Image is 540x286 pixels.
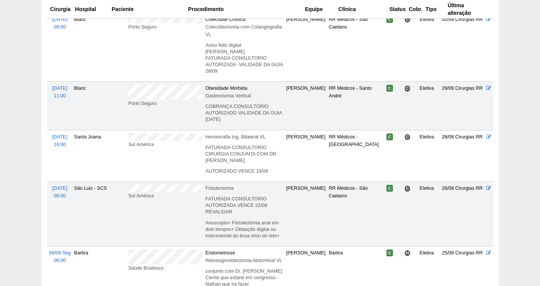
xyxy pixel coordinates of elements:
[72,182,127,246] td: São Luiz - SCS
[486,86,491,91] a: Editar
[52,186,67,191] span: [DATE]
[404,134,411,140] span: Consultório
[72,130,127,182] td: Santa Joana
[440,130,485,182] td: 28/08 Cirurgias RR
[128,264,202,272] div: Saúde Bradesco
[205,168,283,175] p: AUTORIZADO VENCE 19/09
[386,85,393,92] span: Confirmada
[52,17,67,30] a: [DATE] 09:00
[54,193,66,199] span: 08:00
[52,17,67,22] span: [DATE]
[54,24,66,30] span: 09:00
[285,13,327,81] td: [PERSON_NAME]
[386,249,393,256] span: Confirmada
[204,13,285,81] td: Colecistite Crônica
[440,182,485,246] td: 26/08 Cirurgias RR
[205,196,283,215] p: FATURADA CONSULTORIO AUTORIZADA VENCE 22/08 REVALIDAR
[486,134,491,140] a: Editar
[52,134,67,147] a: [DATE] 16:00
[52,186,67,199] a: [DATE] 08:00
[128,141,202,148] div: Sul América
[52,86,67,99] a: [DATE] 11:00
[327,182,385,246] td: RR Médicos - São Caetano
[418,13,440,81] td: Eletiva
[404,16,411,23] span: Consultório
[486,17,491,22] a: Editar
[404,85,411,92] span: Consultório
[327,13,385,81] td: RR Médicos - São Caetano
[418,82,440,130] td: Eletiva
[205,23,283,38] div: Colecistectomia com Colangiografia VL
[205,257,283,264] div: Retossigmoidectomia Abdominal VL
[440,13,485,81] td: 02/09 Cirurgias RR
[440,82,485,130] td: 29/08 Cirurgias RR
[54,258,66,263] span: 06:00
[72,82,127,130] td: Blanc
[72,13,127,81] td: Blanc
[418,130,440,182] td: Eletiva
[327,82,385,130] td: RR Médicos - Santo André
[486,186,491,191] a: Editar
[285,130,327,182] td: [PERSON_NAME]
[128,23,202,31] div: Porto Seguro
[204,82,285,130] td: Obesidade Mórbida
[49,250,71,263] a: 08/09 Seg 06:00
[285,182,327,246] td: [PERSON_NAME]
[205,220,283,239] p: Anuscopia+ Fistulectomia anal em dois tempos+ Dilatação digital ou instrumental do ânus e/ou do r...
[52,86,67,91] span: [DATE]
[205,103,283,123] p: COBRANÇA CONSULTÓRIO AUTORIZADO VALIDADE DA GUIA [DATE]
[205,42,283,75] p: Aviso feito digital [PERSON_NAME] FATURADA CONSULTORIO AUTORIZADA -VALIDADE DA GUIA 28/09
[418,182,440,246] td: Eletiva
[404,185,411,192] span: Consultório
[404,250,411,256] span: Hospital
[386,16,393,23] span: Confirmada
[49,250,71,256] span: 08/09 Seg
[327,130,385,182] td: RR Médicos - [GEOGRAPHIC_DATA]
[386,133,393,140] span: Confirmada
[128,192,202,200] div: Sul América
[128,100,202,107] div: Porto Seguro
[54,93,66,99] span: 11:00
[52,134,67,140] span: [DATE]
[205,92,283,100] div: Gastrectomia Vertical
[205,145,283,164] p: FATURADA CONSULTORIO CIRURGIA CONJUNTA COM DR [PERSON_NAME]
[285,82,327,130] td: [PERSON_NAME]
[54,142,66,147] span: 16:00
[486,250,491,256] a: Editar
[205,184,283,192] div: Fistulectomia
[386,185,393,192] span: Confirmada
[205,133,283,141] div: Herniorrafia Ing. Bilateral VL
